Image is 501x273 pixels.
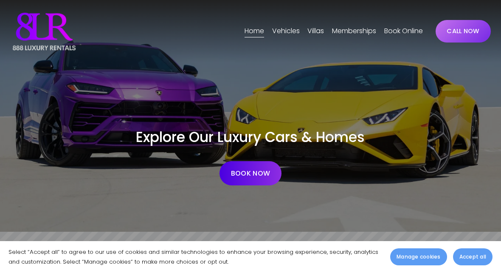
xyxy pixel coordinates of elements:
span: Accept all [459,253,486,261]
button: Manage cookies [390,248,447,265]
img: Luxury Car &amp; Home Rentals For Every Occasion [10,10,78,53]
span: Villas [307,25,324,37]
a: Memberships [332,25,376,38]
p: Select “Accept all” to agree to our use of cookies and similar technologies to enhance your brows... [8,247,382,267]
a: BOOK NOW [220,161,281,185]
span: Manage cookies [397,253,440,261]
a: Home [245,25,264,38]
a: folder dropdown [307,25,324,38]
a: Book Online [384,25,423,38]
a: CALL NOW [436,20,491,43]
a: folder dropdown [272,25,300,38]
button: Accept all [453,248,493,265]
span: Vehicles [272,25,300,37]
span: Explore Our Luxury Cars & Homes [136,127,365,147]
